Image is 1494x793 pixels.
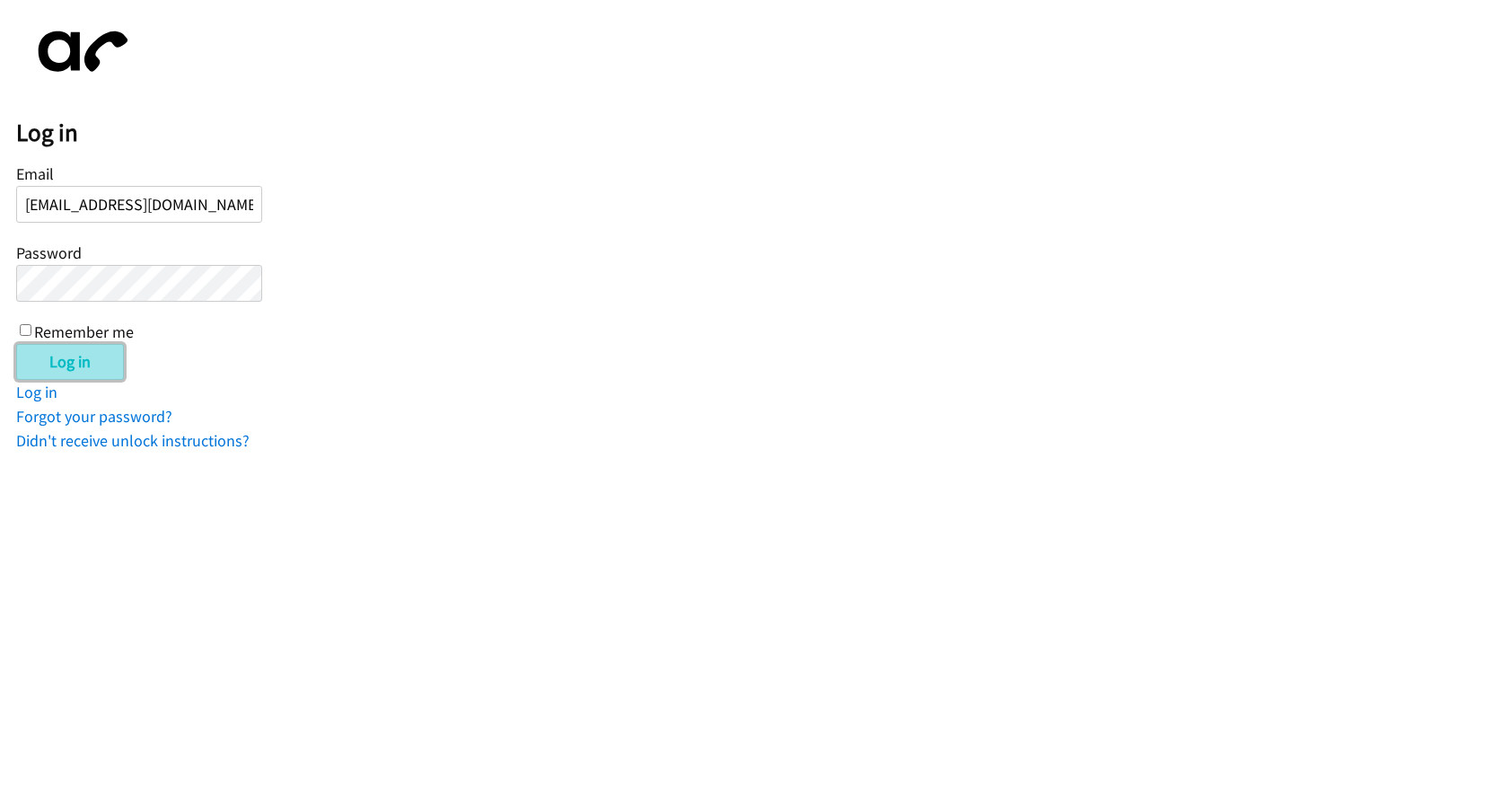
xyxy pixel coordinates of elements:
[34,322,134,342] label: Remember me
[16,242,82,263] label: Password
[16,344,124,380] input: Log in
[16,430,250,451] a: Didn't receive unlock instructions?
[16,406,172,427] a: Forgot your password?
[16,16,142,87] img: aphone-8a226864a2ddd6a5e75d1ebefc011f4aa8f32683c2d82f3fb0802fe031f96514.svg
[16,163,54,184] label: Email
[16,118,1494,148] h2: Log in
[16,382,57,402] a: Log in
